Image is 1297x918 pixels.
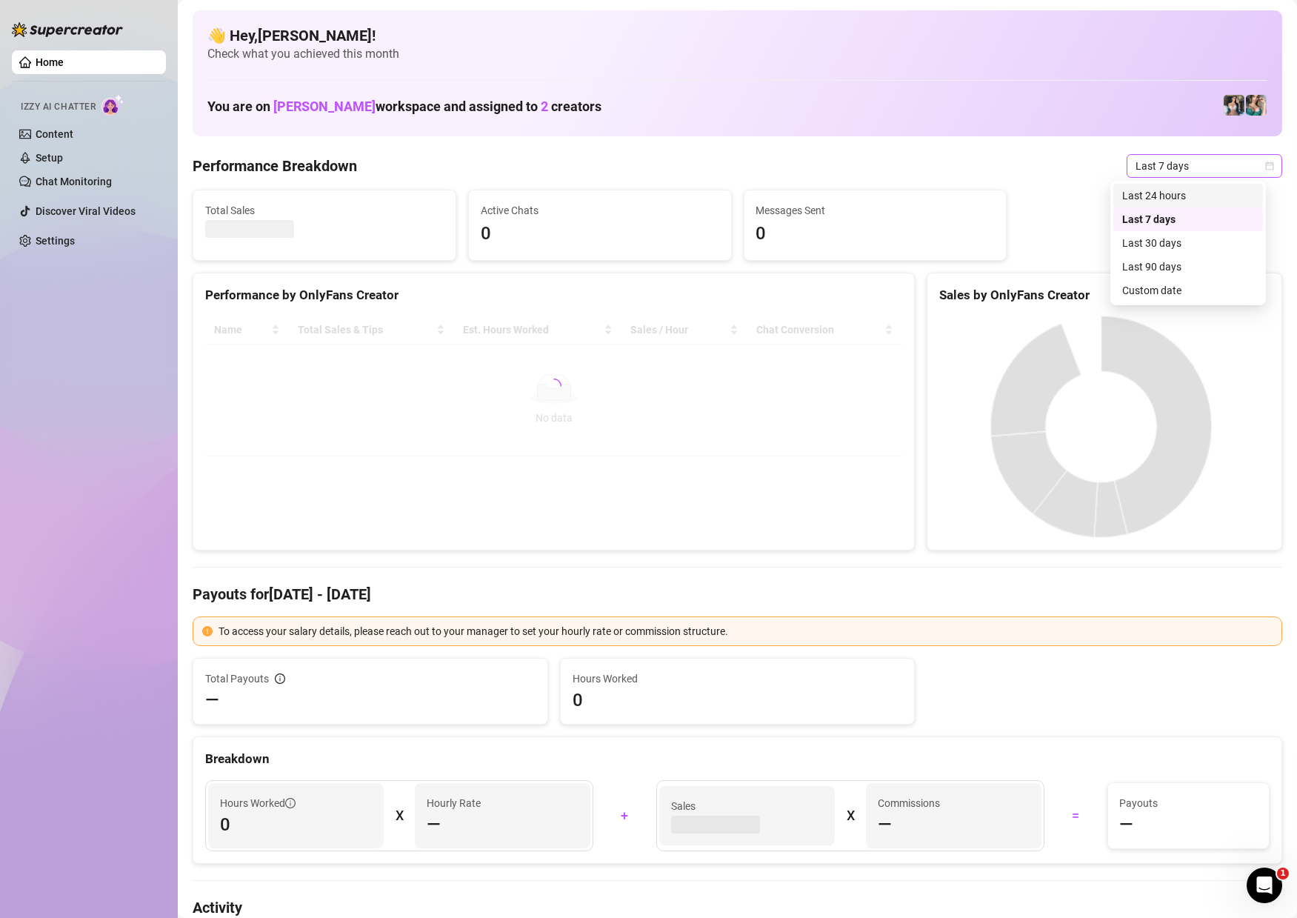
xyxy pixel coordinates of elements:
[602,804,647,828] div: +
[36,235,75,247] a: Settings
[36,128,73,140] a: Content
[273,99,376,114] span: [PERSON_NAME]
[573,671,903,687] span: Hours Worked
[21,100,96,114] span: Izzy AI Chatter
[36,176,112,187] a: Chat Monitoring
[36,205,136,217] a: Discover Viral Videos
[193,584,1282,605] h4: Payouts for [DATE] - [DATE]
[1224,95,1244,116] img: Katy
[1136,155,1273,177] span: Last 7 days
[193,897,1282,918] h4: Activity
[207,25,1267,46] h4: 👋 Hey, [PERSON_NAME] !
[1120,813,1134,836] span: —
[205,671,269,687] span: Total Payouts
[847,804,854,828] div: X
[541,99,548,114] span: 2
[207,46,1267,62] span: Check what you achieved this month
[481,220,719,248] span: 0
[481,202,719,219] span: Active Chats
[939,285,1270,305] div: Sales by OnlyFans Creator
[219,623,1273,639] div: To access your salary details, please reach out to your manager to set your hourly rate or commis...
[220,813,372,836] span: 0
[202,626,213,636] span: exclamation-circle
[12,22,123,37] img: logo-BBDzfeDw.svg
[544,376,564,396] span: loading
[756,220,995,248] span: 0
[1265,162,1274,170] span: calendar
[1053,804,1098,828] div: =
[220,795,296,811] span: Hours Worked
[671,798,823,814] span: Sales
[193,156,357,176] h4: Performance Breakdown
[205,202,444,219] span: Total Sales
[36,56,64,68] a: Home
[1277,868,1289,879] span: 1
[205,749,1270,769] div: Breakdown
[101,94,124,116] img: AI Chatter
[205,688,219,712] span: —
[205,285,902,305] div: Performance by OnlyFans Creator
[756,202,995,219] span: Messages Sent
[396,804,403,828] div: X
[573,688,903,712] span: 0
[427,813,441,836] span: —
[1247,868,1282,903] iframe: Intercom live chat
[36,152,63,164] a: Setup
[427,795,481,811] article: Hourly Rate
[285,798,296,808] span: info-circle
[878,813,892,836] span: —
[275,673,285,684] span: info-circle
[878,795,940,811] article: Commissions
[207,99,601,115] h1: You are on workspace and assigned to creators
[1120,795,1258,811] span: Payouts
[1246,95,1267,116] img: Zaddy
